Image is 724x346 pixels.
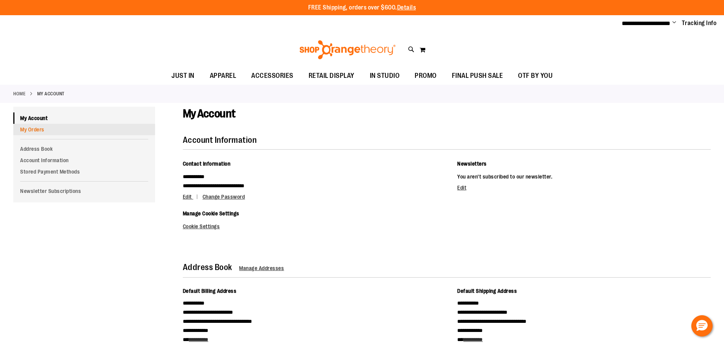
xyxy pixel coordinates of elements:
[164,67,202,85] a: JUST IN
[518,67,553,84] span: OTF BY YOU
[37,90,65,97] strong: My Account
[457,288,517,294] span: Default Shipping Address
[202,67,244,85] a: APPAREL
[210,67,236,84] span: APPAREL
[183,210,239,216] span: Manage Cookie Settings
[13,185,155,197] a: Newsletter Subscriptions
[13,90,25,97] a: Home
[183,194,192,200] span: Edit
[452,67,503,84] span: FINAL PUSH SALE
[407,67,444,85] a: PROMO
[298,40,397,59] img: Shop Orangetheory
[183,161,231,167] span: Contact Information
[239,265,284,271] a: Manage Addresses
[183,288,237,294] span: Default Billing Address
[13,155,155,166] a: Account Information
[672,19,676,27] button: Account menu
[370,67,400,84] span: IN STUDIO
[415,67,437,84] span: PROMO
[183,135,257,145] strong: Account Information
[457,172,711,181] p: You aren't subscribed to our newsletter.
[183,262,232,272] strong: Address Book
[444,67,511,85] a: FINAL PUSH SALE
[457,161,487,167] span: Newsletters
[13,112,155,124] a: My Account
[691,315,713,337] button: Hello, have a question? Let’s chat.
[301,67,362,85] a: RETAIL DISPLAY
[457,185,466,191] a: Edit
[309,67,355,84] span: RETAIL DISPLAY
[183,194,201,200] a: Edit
[251,67,293,84] span: ACCESSORIES
[510,67,560,85] a: OTF BY YOU
[13,166,155,177] a: Stored Payment Methods
[203,194,245,200] a: Change Password
[397,4,416,11] a: Details
[183,107,236,120] span: My Account
[244,67,301,85] a: ACCESSORIES
[362,67,407,85] a: IN STUDIO
[682,19,717,27] a: Tracking Info
[13,143,155,155] a: Address Book
[183,223,220,229] a: Cookie Settings
[13,124,155,135] a: My Orders
[308,3,416,12] p: FREE Shipping, orders over $600.
[171,67,195,84] span: JUST IN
